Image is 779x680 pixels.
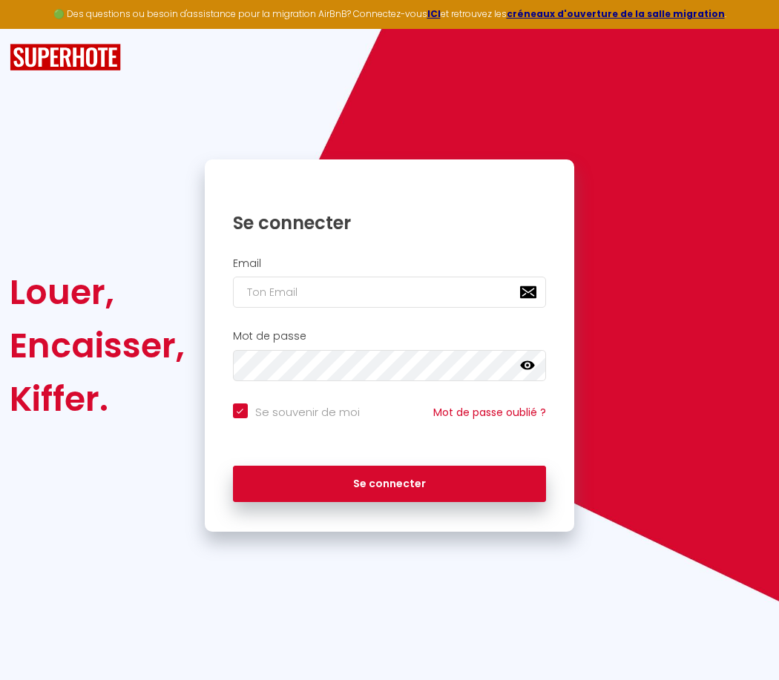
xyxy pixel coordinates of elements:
h2: Email [233,257,547,270]
h1: Se connecter [233,211,547,234]
a: créneaux d'ouverture de la salle migration [507,7,725,20]
a: ICI [427,7,441,20]
input: Ton Email [233,277,547,308]
button: Se connecter [233,466,547,503]
a: Mot de passe oublié ? [433,405,546,420]
div: Louer, [10,265,185,319]
h2: Mot de passe [233,330,547,343]
img: SuperHote logo [10,44,121,71]
div: Encaisser, [10,319,185,372]
div: Kiffer. [10,372,185,426]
